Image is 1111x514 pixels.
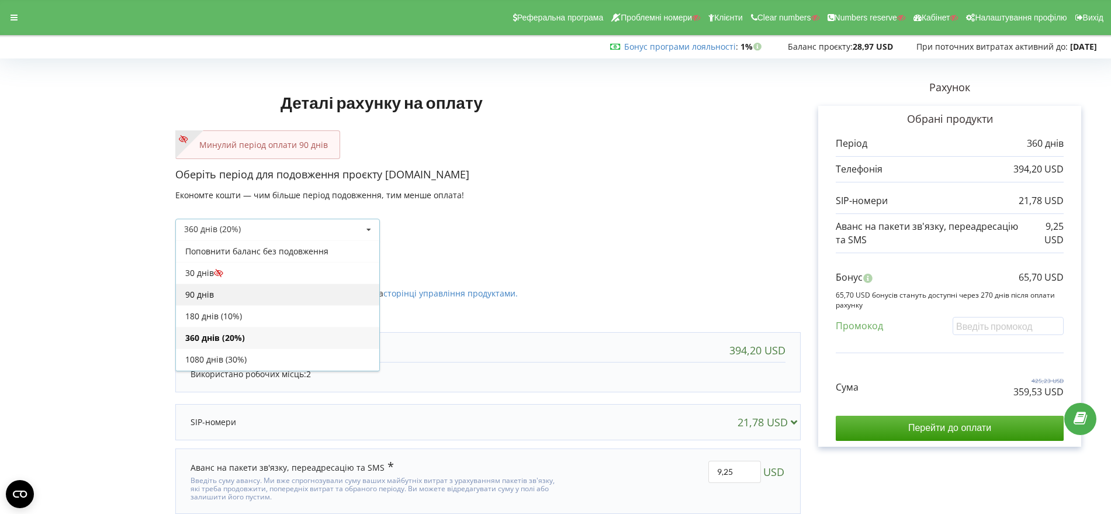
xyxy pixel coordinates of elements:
span: Numbers reserve [835,13,897,22]
div: 30 днів (12-місячна підписка) [176,370,379,392]
p: 9,25 USD [1028,220,1064,247]
div: 30 днів [176,262,379,284]
span: USD [763,461,784,483]
p: 360 днів [1027,137,1064,150]
button: Open CMP widget [6,480,34,508]
div: 360 днів (20%) [176,327,379,349]
span: Баланс проєкту: [788,41,853,52]
span: При поточних витратах активний до: [916,41,1068,52]
p: SIP-номери [191,416,236,428]
p: 65,70 USD [1019,271,1064,284]
p: Використано робочих місць: [191,368,785,380]
p: 425,23 USD [1013,377,1064,385]
p: Обрані продукти [836,112,1064,127]
div: 360 днів (20%) [184,225,241,233]
span: Клієнти [714,13,743,22]
a: сторінці управління продуктами. [383,288,518,299]
p: Аванс на пакети зв'язку, переадресацію та SMS [836,220,1028,247]
p: Бонус [836,271,863,284]
div: Поповнити баланс без подовження [176,240,379,262]
p: SIP-номери [836,194,888,208]
p: 359,53 USD [1013,385,1064,399]
a: Бонус програми лояльності [624,41,736,52]
p: Телефонія [836,163,882,176]
span: Налаштування профілю [975,13,1067,22]
span: Clear numbers [757,13,811,22]
span: Економте кошти — чим більше період подовження, тим менше оплата! [175,189,464,201]
p: 394,20 USD [1013,163,1064,176]
p: Сума [836,381,859,394]
input: Перейти до оплати [836,416,1064,440]
span: : [624,41,738,52]
strong: [DATE] [1070,41,1097,52]
p: Промокод [836,319,883,333]
p: Активовані продукти [175,253,801,268]
div: 180 днів (10%) [176,305,379,327]
div: 1080 днів (30%) [176,349,379,370]
h1: Деталі рахунку на оплату [175,74,588,130]
p: Оберіть період для подовження проєкту [DOMAIN_NAME] [175,167,801,182]
strong: 1% [740,41,764,52]
span: Вихід [1083,13,1103,22]
span: Проблемні номери [621,13,692,22]
p: Рахунок [801,80,1099,95]
span: Реферальна програма [517,13,604,22]
input: Введіть промокод [953,317,1064,335]
span: Кабінет [922,13,950,22]
div: 90 днів [176,284,379,305]
p: Період [836,137,867,150]
div: Аванс на пакети зв'язку, переадресацію та SMS [191,461,394,474]
p: 21,78 USD [1019,194,1064,208]
strong: 28,97 USD [853,41,893,52]
p: Минулий період оплати 90 днів [188,139,328,151]
div: 394,20 USD [729,344,785,356]
div: 21,78 USD [738,416,802,428]
span: 2 [306,368,311,380]
p: 65,70 USD бонусів стануть доступні через 270 днів після оплати рахунку [836,290,1064,310]
div: Введіть суму авансу. Ми вже спрогнозували суму ваших майбутніх витрат з урахуванням пакетів зв'яз... [191,474,556,502]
